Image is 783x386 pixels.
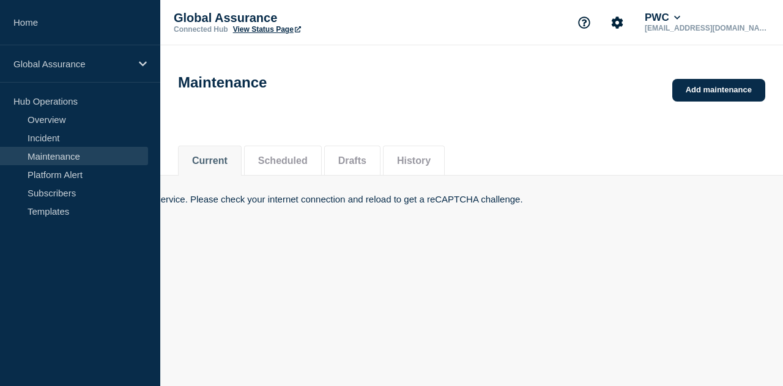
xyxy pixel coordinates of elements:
button: Account settings [604,10,630,35]
a: View Status Page [233,25,301,34]
a: Add maintenance [672,79,765,102]
button: Current [192,155,228,166]
button: Scheduled [258,155,308,166]
button: PWC [642,12,683,24]
p: Connected Hub [174,25,228,34]
button: Drafts [338,155,366,166]
button: History [397,155,431,166]
p: Global Assurance [13,59,131,69]
p: Global Assurance [174,11,418,25]
h1: Maintenance [178,74,267,91]
button: Support [571,10,597,35]
p: [EMAIL_ADDRESS][DOMAIN_NAME] [642,24,770,32]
